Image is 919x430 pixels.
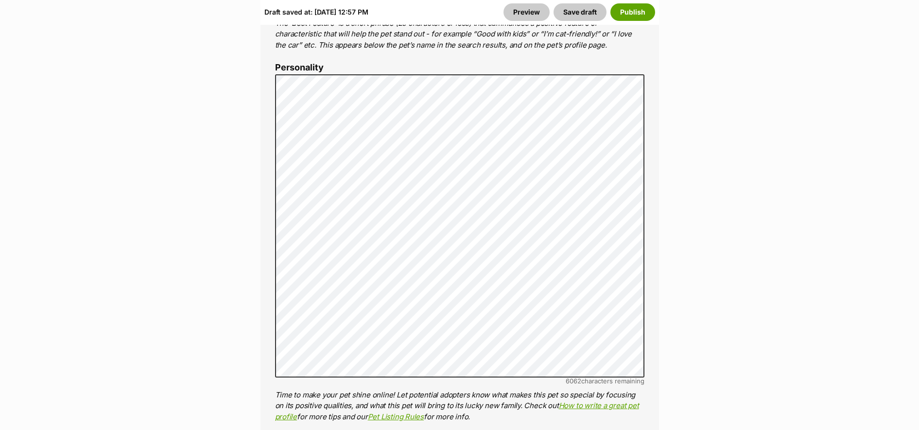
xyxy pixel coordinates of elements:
[566,377,581,385] span: 6062
[275,378,644,385] div: characters remaining
[275,18,644,51] p: The ‘Best Feature’ is a short phrase (25 characters or less) that summarises a positive feature o...
[503,3,550,21] a: Preview
[554,3,607,21] button: Save draft
[275,390,644,423] p: Time to make your pet shine online! Let potential adopters know what makes this pet so special by...
[610,3,655,21] button: Publish
[264,3,368,21] div: Draft saved at: [DATE] 12:57 PM
[275,63,644,73] label: Personality
[368,412,424,421] a: Pet Listing Rules
[275,401,639,421] a: How to write a great pet profile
